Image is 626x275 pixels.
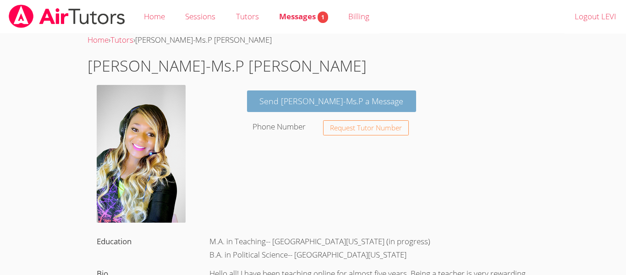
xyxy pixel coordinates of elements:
img: airtutors_banner-c4298cdbf04f3fff15de1276eac7730deb9818008684d7c2e4769d2f7ddbe033.png [8,5,126,28]
span: Request Tutor Number [330,124,402,131]
span: 1 [318,11,328,23]
a: Tutors [110,34,133,45]
button: Request Tutor Number [323,120,409,135]
div: › › [88,34,538,47]
a: Send [PERSON_NAME]-Ms.P a Message [247,90,417,112]
label: Phone Number [253,121,306,132]
span: [PERSON_NAME]-Ms.P [PERSON_NAME] [135,34,272,45]
div: M.A. in Teaching-- [GEOGRAPHIC_DATA][US_STATE] (in progress) B.A. in Political Science-- [GEOGRAP... [200,232,538,264]
h1: [PERSON_NAME]-Ms.P [PERSON_NAME] [88,54,538,78]
img: avatar.png [97,85,186,223]
label: Education [97,236,132,247]
span: Messages [279,11,328,22]
a: Home [88,34,109,45]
